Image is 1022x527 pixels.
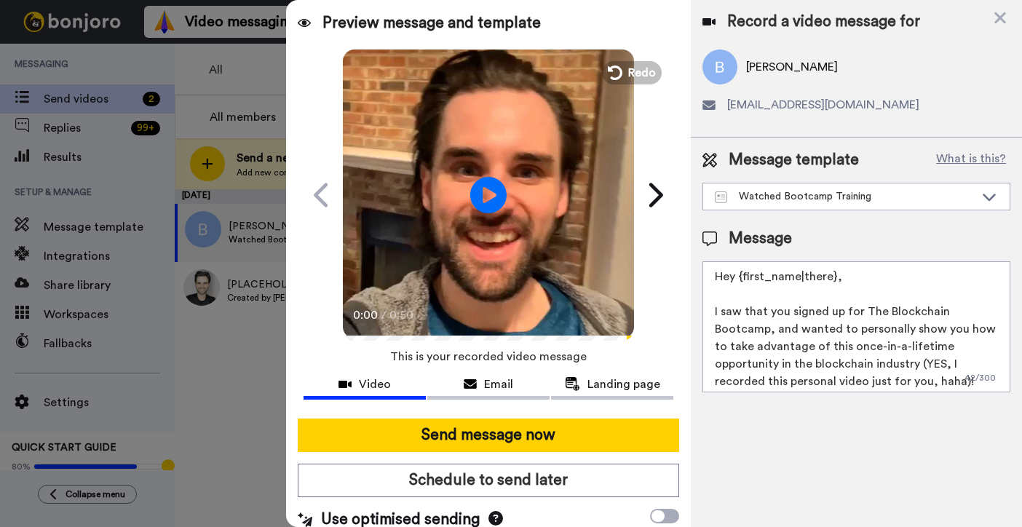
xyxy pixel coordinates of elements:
button: Schedule to send later [298,464,679,497]
span: Message [729,228,792,250]
button: What is this? [932,149,1010,171]
span: Landing page [587,376,660,393]
span: [EMAIL_ADDRESS][DOMAIN_NAME] [727,96,919,114]
span: Video [359,376,391,393]
div: Watched Bootcamp Training [715,189,975,204]
span: 0:50 [389,306,415,324]
span: Email [484,376,513,393]
span: / [381,306,387,324]
button: Send message now [298,419,679,452]
span: 0:00 [353,306,379,324]
span: Message template [729,149,859,171]
span: This is your recorded video message [390,341,587,373]
img: Message-temps.svg [715,191,727,203]
textarea: Hey {first_name|there}, I saw that you signed up for The Blockchain Bootcamp, and wanted to perso... [702,261,1010,392]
